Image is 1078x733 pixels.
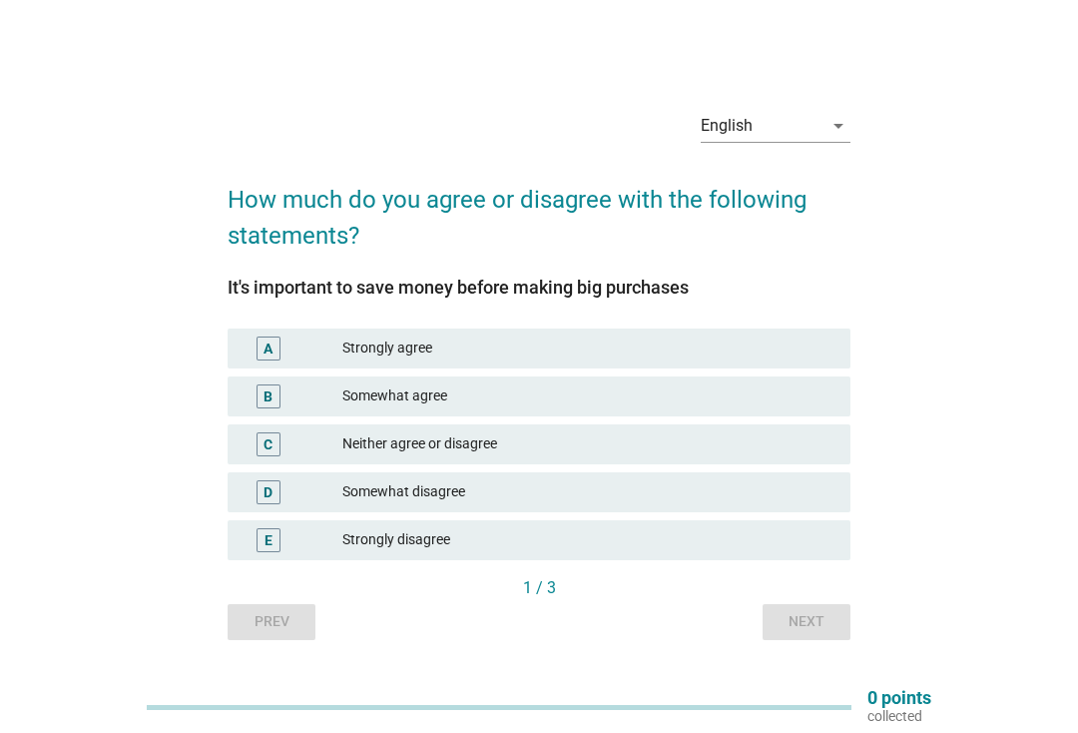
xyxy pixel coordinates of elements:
[342,337,834,361] div: Strongly agree
[342,480,834,504] div: Somewhat disagree
[228,162,850,254] h2: How much do you agree or disagree with the following statements?
[342,432,834,456] div: Neither agree or disagree
[264,338,272,359] div: A
[264,481,272,502] div: D
[228,274,850,301] div: It's important to save money before making big purchases
[265,529,272,550] div: E
[701,117,753,135] div: English
[342,384,834,408] div: Somewhat agree
[264,433,272,454] div: C
[228,576,850,600] div: 1 / 3
[826,114,850,138] i: arrow_drop_down
[867,689,931,707] p: 0 points
[342,528,834,552] div: Strongly disagree
[867,707,931,725] p: collected
[264,385,272,406] div: B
